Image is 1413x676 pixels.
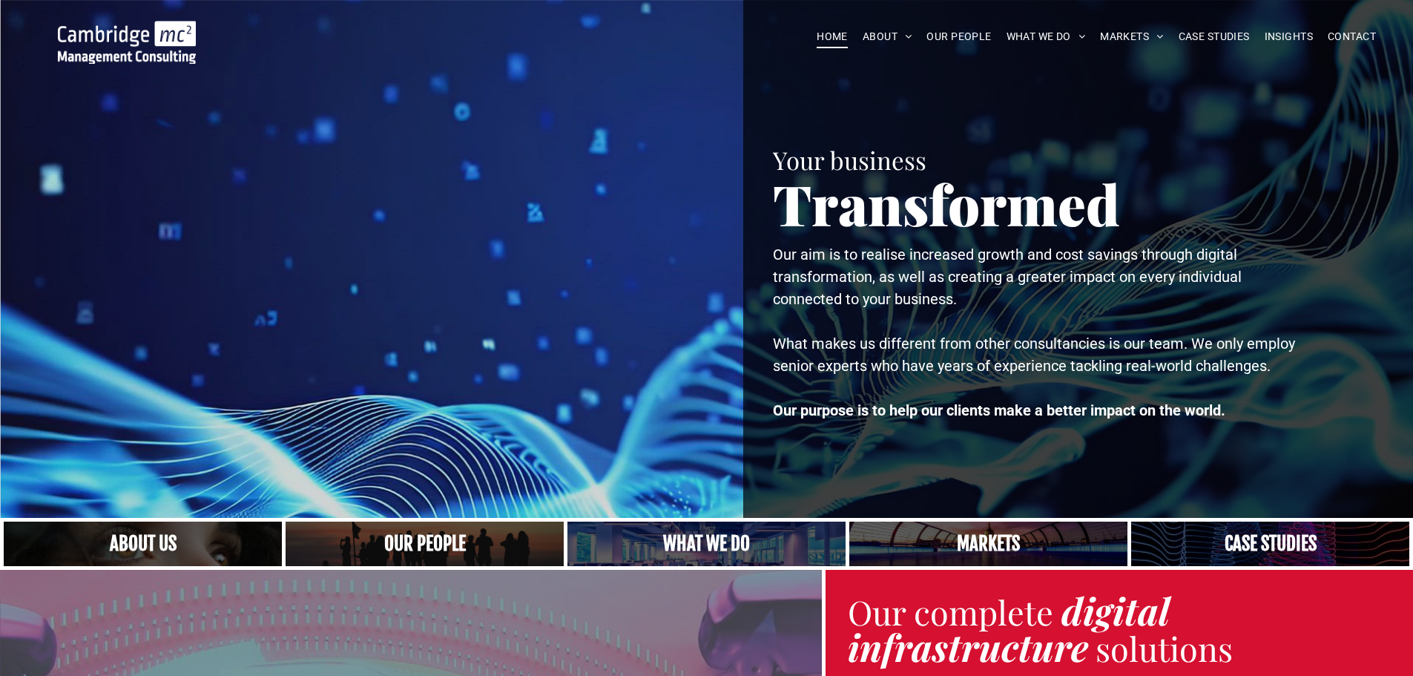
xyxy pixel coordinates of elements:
[1320,25,1383,48] a: CONTACT
[773,166,1120,240] span: Transformed
[855,25,920,48] a: ABOUT
[1096,626,1233,670] span: solutions
[773,246,1242,308] span: Our aim is to realise increased growth and cost savings through digital transformation, as well a...
[773,335,1295,375] span: What makes us different from other consultancies is our team. We only employ senior experts who h...
[809,25,855,48] a: HOME
[58,23,196,39] a: Your Business Transformed | Cambridge Management Consulting
[919,25,998,48] a: OUR PEOPLE
[773,143,926,176] span: Your business
[1061,585,1170,635] strong: digital
[849,522,1127,566] a: Our Markets | Cambridge Management Consulting
[4,522,282,566] a: Close up of woman's face, centered on her eyes
[1093,25,1170,48] a: MARKETS
[848,622,1088,672] strong: infrastructure
[1171,25,1257,48] a: CASE STUDIES
[567,522,846,566] a: A yoga teacher lifting his whole body off the ground in the peacock pose
[773,401,1225,419] strong: Our purpose is to help our clients make a better impact on the world.
[1257,25,1320,48] a: INSIGHTS
[1131,522,1409,566] a: CASE STUDIES | See an Overview of All Our Case Studies | Cambridge Management Consulting
[848,589,1053,634] span: Our complete
[286,522,564,566] a: A crowd in silhouette at sunset, on a rise or lookout point
[999,25,1093,48] a: WHAT WE DO
[58,21,196,64] img: Go to Homepage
